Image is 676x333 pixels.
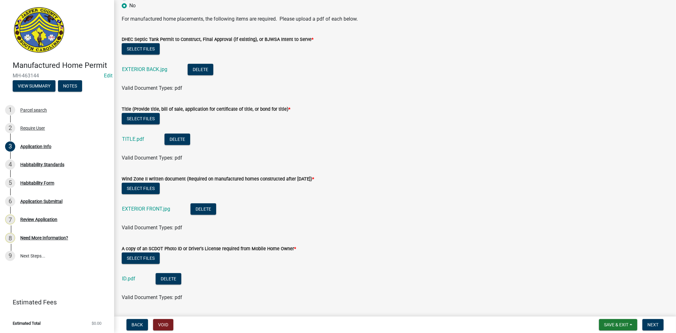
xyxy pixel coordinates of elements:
[122,252,160,264] button: Select files
[188,64,213,75] button: Delete
[5,160,15,170] div: 4
[5,105,15,115] div: 1
[13,61,109,70] h4: Manufactured Home Permit
[156,273,181,284] button: Delete
[20,236,68,240] div: Need More Information?
[132,322,143,327] span: Back
[5,196,15,206] div: 6
[122,43,160,55] button: Select files
[5,214,15,225] div: 7
[122,66,167,72] a: EXTERIOR BACK.jpg
[190,203,216,215] button: Delete
[5,123,15,133] div: 2
[122,155,182,161] span: Valid Document Types: pdf
[642,319,664,330] button: Next
[122,113,160,124] button: Select files
[20,162,64,167] div: Habitability Standards
[126,319,148,330] button: Back
[122,247,296,251] label: A copy of an SCDOT Photo ID or Driver's License required from Mobile Home Owner
[20,126,45,130] div: Require User
[5,178,15,188] div: 5
[122,107,290,112] label: Title (Provide title, bill of sale, application for certificate of title, or bond for title)
[190,206,216,212] wm-modal-confirm: Delete Document
[188,67,213,73] wm-modal-confirm: Delete Document
[604,322,628,327] span: Save & Exit
[156,276,181,282] wm-modal-confirm: Delete Document
[20,217,57,222] div: Review Application
[20,181,54,185] div: Habitability Form
[13,80,55,92] button: View Summary
[58,80,82,92] button: Notes
[122,225,182,231] span: Valid Document Types: pdf
[122,37,313,42] label: DHEC Septic Tank Permit to Construct, Final Approval (if existing), or BJWSA Intent to Serve
[599,319,637,330] button: Save & Exit
[647,322,659,327] span: Next
[122,294,182,300] span: Valid Document Types: pdf
[122,136,144,142] a: TITLE.pdf
[164,136,190,142] wm-modal-confirm: Delete Document
[153,319,173,330] button: Void
[104,73,113,79] a: Edit
[5,296,104,309] a: Estimated Fees
[20,108,47,112] div: Parcel search
[104,73,113,79] wm-modal-confirm: Edit Application Number
[129,2,136,10] label: No
[13,321,41,325] span: Estimated Total
[122,206,170,212] a: EXTERIOR FRONT.jpg
[122,183,160,194] button: Select files
[122,85,182,91] span: Valid Document Types: pdf
[122,276,135,282] a: ID.pdf
[20,199,62,204] div: Application Submittal
[20,144,51,149] div: Application Info
[5,251,15,261] div: 9
[13,7,66,54] img: Jasper County, South Carolina
[13,84,55,89] wm-modal-confirm: Summary
[92,321,101,325] span: $0.00
[122,15,668,23] p: For manufactured home placements, the following items are required. Please upload a pdf of each b...
[5,141,15,152] div: 3
[164,134,190,145] button: Delete
[58,84,82,89] wm-modal-confirm: Notes
[13,73,101,79] span: MH-463144
[122,177,314,181] label: Wind Zone II written document (Required on manufactured homes constructed after [DATE])
[5,233,15,243] div: 8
